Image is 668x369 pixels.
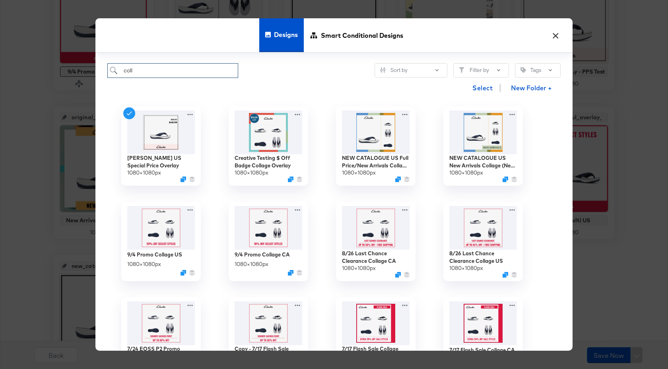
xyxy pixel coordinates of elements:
div: Creative Testing $ Off Badge Collage Overlay1080×1080pxDuplicate [229,106,308,186]
div: 1080 × 1080 px [235,260,268,268]
svg: Tag [520,67,526,73]
svg: Filter [459,67,464,73]
div: 1080 × 1080 px [127,260,161,268]
img: qLCOqaZePX3Dd3dCVcGg0g.jpg [235,111,302,154]
button: FilterFilter by [453,63,509,78]
svg: Duplicate [395,272,401,277]
button: × [548,26,563,41]
span: Designs [274,17,298,52]
button: SlidersSort by [375,63,447,78]
div: NEW CATALOGUE US New Arrivals Collage (New Arrivals Badge)1080×1080pxDuplicate [443,106,523,186]
button: TagTags [515,63,561,78]
img: kMwtkra2AzdEXH0h-uiljw.jpg [449,301,517,345]
span: Select [472,82,493,93]
svg: Duplicate [503,176,508,182]
img: qHROU5PPAXpFpLK9pftz_Q.jpg [127,206,195,250]
div: NEW CATALOGUE US Full Price/New Arrivals Collage SS25 [342,154,410,169]
span: Smart Conditional Designs [321,18,403,53]
button: Select [469,80,496,96]
img: NUwLhXAI5nyboNznAtFsGA.jpg [342,301,410,345]
img: Yvf3GD98EI8-qb2BFzxofw.jpg [449,111,517,154]
div: 7/17 Flash Sale Collage CA [449,346,515,354]
div: 1080 × 1080 px [127,169,161,177]
button: New Folder + [504,81,559,96]
svg: Duplicate [503,272,508,277]
div: 1080 × 1080 px [449,264,483,272]
img: SK1NA8A3d42rxqWlwgUJgQ.jpg [235,301,302,345]
img: jW6bPtGO2fa-yoTxkkXFIg.jpg [342,111,410,154]
div: [PERSON_NAME] US Special Price Overlay1080×1080pxDuplicate [121,106,201,186]
div: 8/26 Last Chance Clearance Collage US1080×1080pxDuplicate [443,202,523,281]
svg: Duplicate [395,176,401,182]
svg: Sliders [380,67,386,73]
img: GpAe7ZBOpaiEe4sl3ZhJdw.jpg [342,206,410,250]
img: Mf9E2ooAl-lpfwPogXrg_Q.jpg [235,206,302,250]
div: 9/4 Promo Collage CA [235,251,290,258]
div: 1080 × 1080 px [342,169,376,177]
div: 8/26 Last Chance Clearance Collage US [449,250,517,264]
svg: Duplicate [288,270,293,276]
div: 8/26 Last Chance Clearance Collage CA1080×1080pxDuplicate [336,202,416,281]
svg: Duplicate [288,176,293,182]
svg: Duplicate [181,270,186,276]
div: 9/4 Promo Collage US1080×1080pxDuplicate [121,202,201,281]
div: NEW CATALOGUE US New Arrivals Collage (New Arrivals Badge) [449,154,517,169]
div: NEW CATALOGUE US Full Price/New Arrivals Collage SS251080×1080pxDuplicate [336,106,416,186]
div: [PERSON_NAME] US Special Price Overlay [127,154,195,169]
div: 8/26 Last Chance Clearance Collage CA [342,250,410,264]
img: YCTvu6kap3bHH4TQrwJq7w.jpg [127,111,195,154]
div: 9/4 Promo Collage US [127,251,182,258]
svg: Duplicate [181,176,186,182]
div: 1080 × 1080 px [449,169,483,177]
img: Nfv0Js5st-MpcZ2uzDI6ew.jpg [449,206,517,250]
input: Search for a design [107,63,238,78]
img: dxReuyRolOntS5FA389V2A.jpg [127,301,195,345]
div: 1080 × 1080 px [235,169,268,177]
div: 1080 × 1080 px [342,264,376,272]
div: 9/4 Promo Collage CA1080×1080pxDuplicate [229,202,308,281]
div: Creative Testing $ Off Badge Collage Overlay [235,154,302,169]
